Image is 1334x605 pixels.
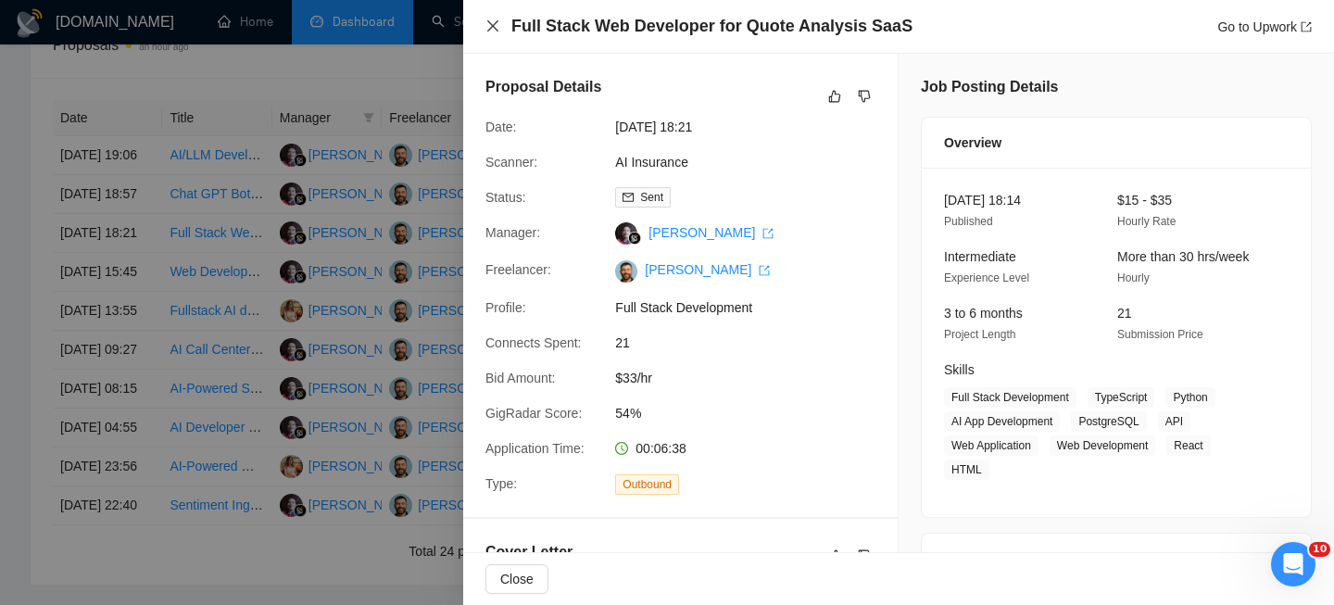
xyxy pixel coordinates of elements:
span: like [828,89,841,104]
span: Outbound [615,474,679,495]
span: Connects Spent: [485,335,582,350]
span: [DATE] 18:14 [944,193,1021,208]
h5: Cover Letter [485,541,573,563]
a: [PERSON_NAME] export [648,225,774,240]
a: Go to Upworkexport [1217,19,1312,34]
span: Submission Price [1117,328,1203,341]
span: HTML [944,460,989,480]
span: Full Stack Development [615,297,893,318]
span: $33/hr [615,368,893,388]
span: Python [1165,387,1214,408]
iframe: Intercom live chat [1271,542,1315,586]
span: Application Time: [485,441,585,456]
span: Close [500,569,534,589]
span: Freelancer: [485,262,551,277]
span: Manager: [485,225,540,240]
span: Date: [485,120,516,134]
span: Web Development [1050,435,1156,456]
span: Full Stack Development [944,387,1076,408]
span: dislike [858,89,871,104]
h5: Proposal Details [485,76,601,98]
button: Close [485,19,500,34]
span: export [762,228,774,239]
span: Status: [485,190,526,205]
span: dislike [858,548,871,563]
span: More than 30 hrs/week [1117,249,1249,264]
img: c1-JWQDXWEy3CnA6sRtFzzU22paoDq5cZnWyBNc3HWqwvuW0qNnjm1CMP-YmbEEtPC [615,260,637,283]
span: Scanner: [485,155,537,170]
span: Type: [485,476,517,491]
span: 54% [615,403,893,423]
span: clock-circle [615,442,628,455]
span: 21 [1117,306,1132,321]
span: mail [623,192,634,203]
button: like [824,85,846,107]
span: Web Application [944,435,1038,456]
span: $15 - $35 [1117,193,1172,208]
span: 00:06:38 [636,441,686,456]
button: Close [485,564,548,594]
a: [PERSON_NAME] export [645,262,770,277]
span: Project Length [944,328,1015,341]
span: PostgreSQL [1071,411,1146,432]
span: API [1158,411,1190,432]
img: gigradar-bm.png [628,232,641,245]
button: dislike [853,545,875,567]
button: like [825,545,848,567]
span: Skills [944,362,975,377]
h4: Full Stack Web Developer for Quote Analysis SaaS [511,15,912,38]
div: Client Details [944,534,1289,584]
span: Published [944,215,993,228]
span: Sent [640,191,663,204]
button: dislike [853,85,875,107]
span: Experience Level [944,271,1029,284]
span: Intermediate [944,249,1016,264]
span: export [759,265,770,276]
span: 3 to 6 months [944,306,1023,321]
span: Hourly [1117,271,1150,284]
span: like [830,548,843,563]
span: AI App Development [944,411,1060,432]
h5: Job Posting Details [921,76,1058,98]
span: TypeScript [1088,387,1155,408]
span: GigRadar Score: [485,406,582,421]
span: React [1166,435,1210,456]
span: close [485,19,500,33]
span: Bid Amount: [485,371,556,385]
span: [DATE] 18:21 [615,117,893,137]
a: AI Insurance [615,155,688,170]
span: 10 [1309,542,1330,557]
span: 21 [615,333,893,353]
span: export [1301,21,1312,32]
span: Overview [944,132,1001,153]
span: Hourly Rate [1117,215,1176,228]
span: Profile: [485,300,526,315]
